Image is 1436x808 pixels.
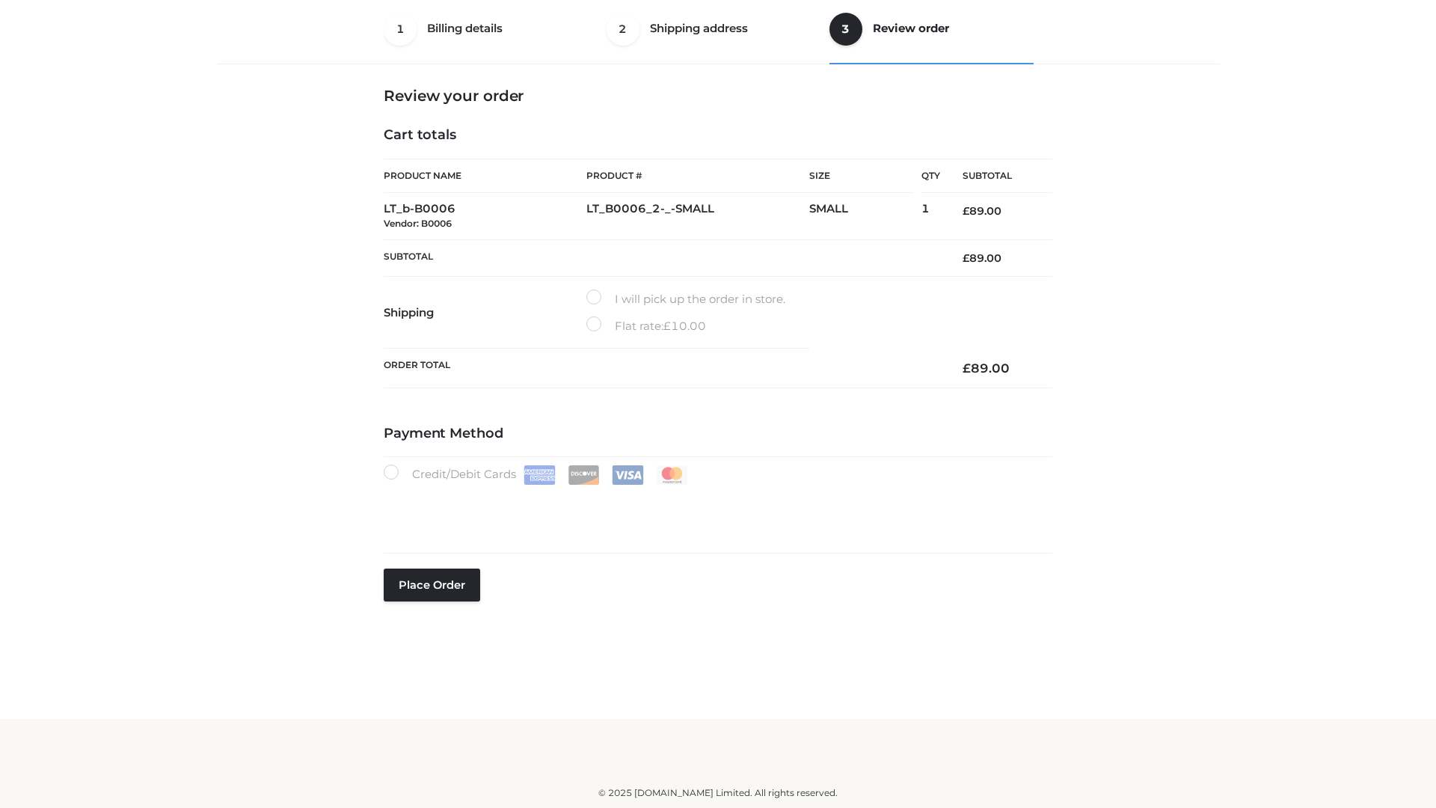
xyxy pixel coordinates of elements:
th: Subtotal [384,239,940,276]
label: Flat rate: [586,316,706,336]
bdi: 89.00 [963,361,1010,376]
td: LT_b-B0006 [384,193,586,240]
td: LT_B0006_2-_-SMALL [586,193,809,240]
bdi: 89.00 [963,251,1001,265]
h4: Payment Method [384,426,1052,442]
span: £ [963,251,969,265]
span: £ [963,204,969,218]
td: 1 [921,193,940,240]
th: Product Name [384,159,586,193]
small: Vendor: B0006 [384,218,452,229]
div: © 2025 [DOMAIN_NAME] Limited. All rights reserved. [222,786,1214,801]
iframe: Secure payment input frame [381,482,1049,536]
bdi: 10.00 [663,319,706,333]
h3: Review your order [384,87,1052,105]
th: Subtotal [940,159,1052,193]
img: Discover [568,465,600,485]
button: Place order [384,569,480,602]
th: Shipping [384,277,586,349]
img: Amex [524,465,556,485]
span: £ [963,361,971,376]
th: Qty [921,159,940,193]
th: Order Total [384,349,940,388]
bdi: 89.00 [963,204,1001,218]
th: Size [809,159,914,193]
h4: Cart totals [384,127,1052,144]
span: £ [663,319,671,333]
img: Mastercard [656,465,688,485]
th: Product # [586,159,809,193]
label: I will pick up the order in store. [586,290,785,309]
td: SMALL [809,193,921,240]
img: Visa [612,465,644,485]
label: Credit/Debit Cards [384,465,690,485]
